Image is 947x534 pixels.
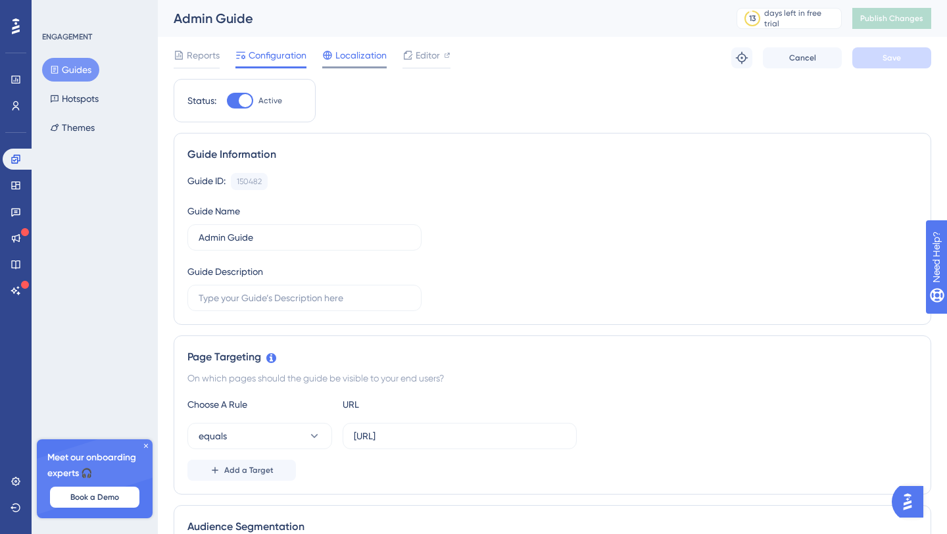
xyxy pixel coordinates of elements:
[852,8,931,29] button: Publish Changes
[187,147,917,162] div: Guide Information
[187,264,263,279] div: Guide Description
[237,176,262,187] div: 150482
[789,53,816,63] span: Cancel
[749,13,756,24] div: 13
[764,8,837,29] div: days left in free trial
[42,87,107,110] button: Hotspots
[42,58,99,82] button: Guides
[70,492,119,502] span: Book a Demo
[892,482,931,522] iframe: UserGuiding AI Assistant Launcher
[416,47,440,63] span: Editor
[187,47,220,63] span: Reports
[852,47,931,68] button: Save
[42,116,103,139] button: Themes
[763,47,842,68] button: Cancel
[343,397,487,412] div: URL
[50,487,139,508] button: Book a Demo
[199,230,410,245] input: Type your Guide’s Name here
[187,460,296,481] button: Add a Target
[187,423,332,449] button: equals
[335,47,387,63] span: Localization
[860,13,923,24] span: Publish Changes
[199,428,227,444] span: equals
[224,465,274,475] span: Add a Target
[42,32,92,42] div: ENGAGEMENT
[258,95,282,106] span: Active
[174,9,704,28] div: Admin Guide
[187,203,240,219] div: Guide Name
[199,291,410,305] input: Type your Guide’s Description here
[187,397,332,412] div: Choose A Rule
[187,93,216,109] div: Status:
[883,53,901,63] span: Save
[187,370,917,386] div: On which pages should the guide be visible to your end users?
[47,450,142,481] span: Meet our onboarding experts 🎧
[354,429,566,443] input: yourwebsite.com/path
[187,173,226,190] div: Guide ID:
[187,349,917,365] div: Page Targeting
[31,3,82,19] span: Need Help?
[249,47,306,63] span: Configuration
